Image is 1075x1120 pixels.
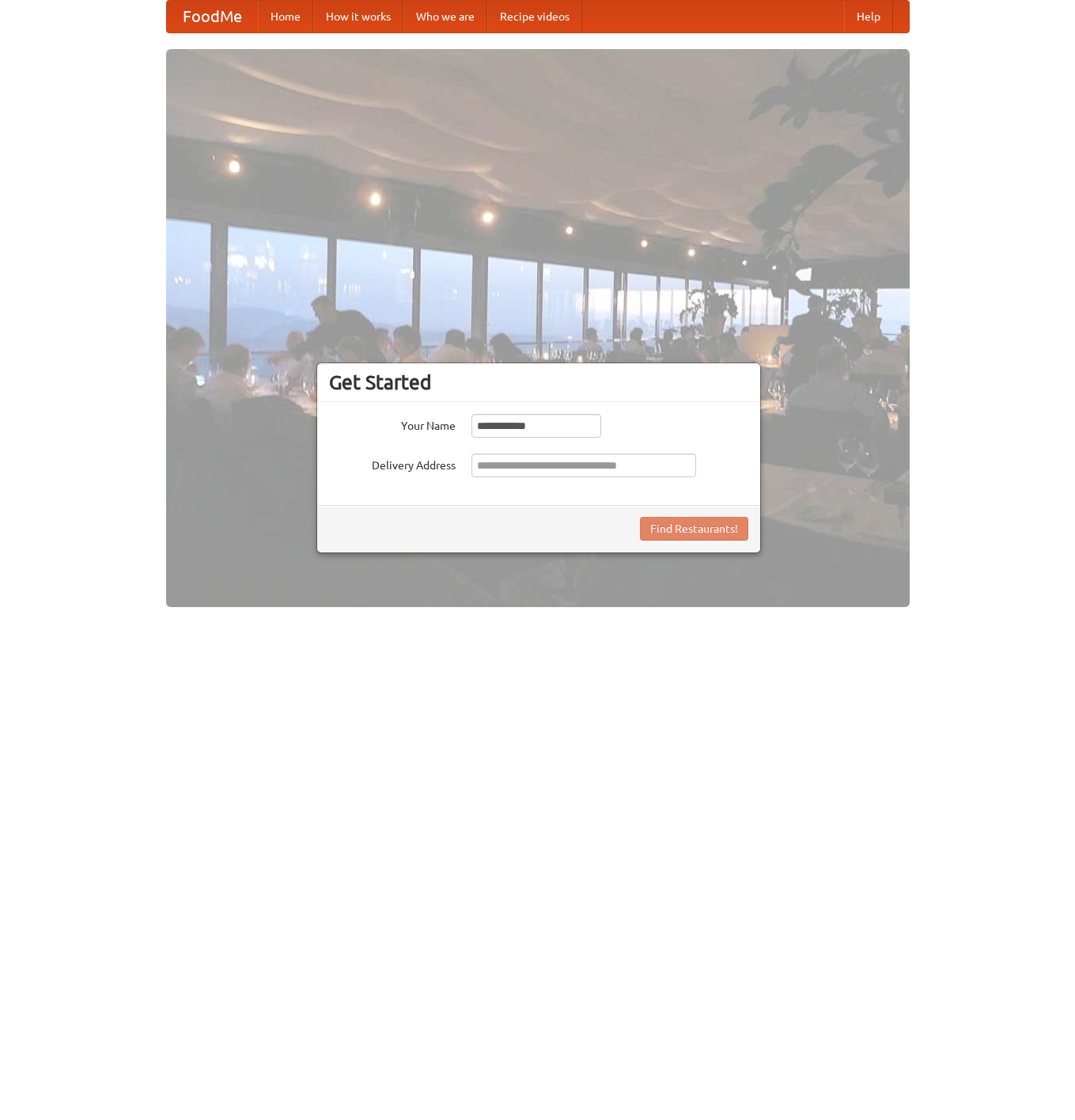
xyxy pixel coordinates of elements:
[313,1,403,32] a: How it works
[487,1,582,32] a: Recipe videos
[403,1,487,32] a: Who we are
[640,517,748,541] button: Find Restaurants!
[258,1,313,32] a: Home
[844,1,893,32] a: Help
[329,454,456,473] label: Delivery Address
[329,370,748,394] h3: Get Started
[167,1,258,32] a: FoodMe
[329,414,456,434] label: Your Name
